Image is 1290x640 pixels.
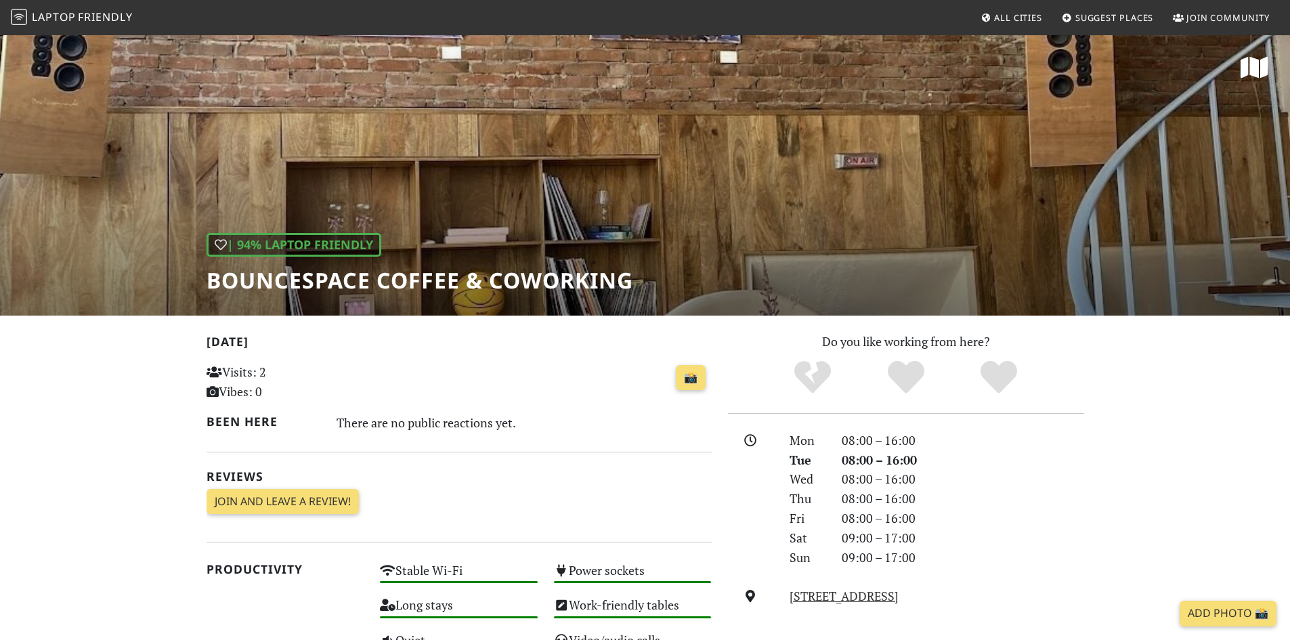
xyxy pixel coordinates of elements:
span: Laptop [32,9,76,24]
div: 09:00 – 17:00 [834,528,1092,548]
span: All Cities [994,12,1042,24]
a: Join and leave a review! [207,489,359,515]
span: Join Community [1186,12,1270,24]
div: Work-friendly tables [546,594,720,628]
a: Suggest Places [1056,5,1159,30]
a: All Cities [975,5,1048,30]
img: LaptopFriendly [11,9,27,25]
div: No [766,359,859,396]
div: 08:00 – 16:00 [834,509,1092,528]
div: Sun [781,548,833,568]
h2: Productivity [207,562,364,576]
div: 08:00 – 16:00 [834,450,1092,470]
div: | 94% Laptop Friendly [207,233,381,257]
div: Wed [781,469,833,489]
p: Visits: 2 Vibes: 0 [207,362,364,402]
h2: [DATE] [207,335,712,354]
div: 08:00 – 16:00 [834,431,1092,450]
div: 09:00 – 17:00 [834,548,1092,568]
a: LaptopFriendly LaptopFriendly [11,6,133,30]
div: Tue [781,450,833,470]
h2: Been here [207,414,321,429]
div: There are no public reactions yet. [337,412,712,433]
a: [STREET_ADDRESS] [790,588,899,604]
div: 08:00 – 16:00 [834,489,1092,509]
div: Power sockets [546,559,720,594]
p: Do you like working from here? [728,332,1084,351]
div: 08:00 – 16:00 [834,469,1092,489]
a: Add Photo 📸 [1180,601,1276,626]
div: Mon [781,431,833,450]
div: Yes [859,359,953,396]
span: Suggest Places [1075,12,1154,24]
div: Stable Wi-Fi [372,559,546,594]
div: Thu [781,489,833,509]
span: Friendly [78,9,132,24]
div: Fri [781,509,833,528]
h1: BounceSpace Coffee & Coworking [207,268,633,293]
a: 📸 [676,365,706,391]
a: Join Community [1167,5,1275,30]
div: Sat [781,528,833,548]
h2: Reviews [207,469,712,484]
div: Long stays [372,594,546,628]
div: Definitely! [952,359,1046,396]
